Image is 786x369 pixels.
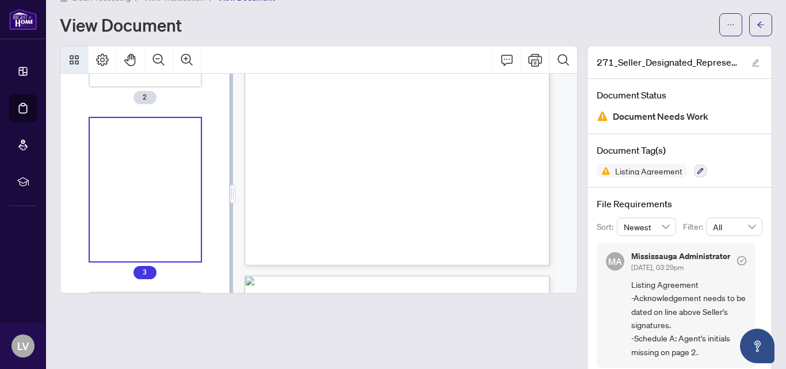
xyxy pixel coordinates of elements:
span: Listing Agreement [611,167,687,175]
span: LV [17,338,29,354]
h4: File Requirements [597,197,762,211]
span: Listing Agreement -Acknowledgement needs to be dated on line above Seller's signatures. -Schedule... [631,278,746,359]
span: [DATE], 03:29pm [631,263,684,272]
img: Status Icon [597,164,611,178]
span: check-circle [737,256,746,265]
span: 271_Seller_Designated_Representation_Agreement_Authority_to_Offer_for_Sale_-_PropTx-[PERSON_NAME]... [597,55,741,69]
span: Document Needs Work [613,109,708,124]
p: Sort: [597,220,617,233]
span: All [713,218,756,235]
span: Newest [624,218,670,235]
h5: Mississauga Administrator [631,252,730,260]
h4: Document Status [597,88,762,102]
p: Filter: [683,220,706,233]
span: ellipsis [727,21,735,29]
img: Document Status [597,111,608,122]
button: Open asap [740,329,774,363]
h1: View Document [60,16,182,34]
h4: Document Tag(s) [597,143,762,157]
span: arrow-left [757,21,765,29]
span: edit [751,59,760,67]
img: logo [9,9,37,30]
span: MA [608,254,622,268]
